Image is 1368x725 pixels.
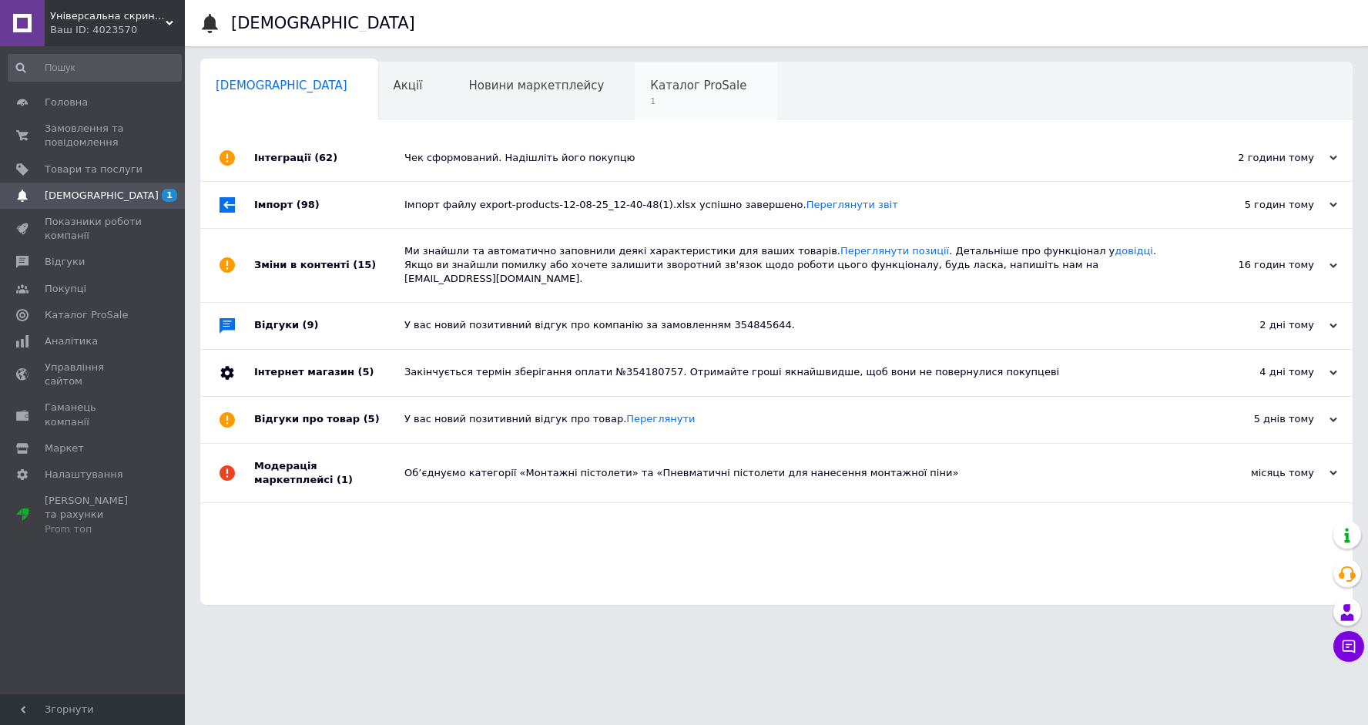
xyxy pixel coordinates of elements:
[45,163,142,176] span: Товари та послуги
[404,151,1183,165] div: Чек сформований. Надішліть його покупцю
[353,259,376,270] span: (15)
[45,96,88,109] span: Головна
[254,182,404,228] div: Імпорт
[1183,318,1337,332] div: 2 дні тому
[1183,258,1337,272] div: 16 годин тому
[45,522,142,536] div: Prom топ
[840,245,949,257] a: Переглянути позиції
[650,79,746,92] span: Каталог ProSale
[394,79,423,92] span: Акції
[45,494,142,536] span: [PERSON_NAME] та рахунки
[45,334,98,348] span: Аналітика
[404,198,1183,212] div: Імпорт файлу export-products-12-08-25_12-40-48(1).xlsx успішно завершено.
[45,468,123,482] span: Налаштування
[314,152,337,163] span: (62)
[162,189,177,202] span: 1
[1115,245,1153,257] a: довідці
[254,444,404,502] div: Модерація маркетплейсі
[297,199,320,210] span: (98)
[404,466,1183,480] div: Об’єднуємо категорії «Монтажні пістолети» та «Пневматичні пістолети для нанесення монтажної піни»
[8,54,182,82] input: Пошук
[45,255,85,269] span: Відгуки
[357,366,374,378] span: (5)
[45,441,84,455] span: Маркет
[254,397,404,443] div: Відгуки про товар
[1183,466,1337,480] div: місяць тому
[45,401,142,428] span: Гаманець компанії
[254,229,404,302] div: Зміни в контенті
[50,9,166,23] span: Універсальна скринька
[50,23,185,37] div: Ваш ID: 4023570
[45,308,128,322] span: Каталог ProSale
[231,14,415,32] h1: [DEMOGRAPHIC_DATA]
[45,282,86,296] span: Покупці
[254,350,404,396] div: Інтернет магазин
[364,413,380,425] span: (5)
[650,96,746,107] span: 1
[45,361,142,388] span: Управління сайтом
[45,189,159,203] span: [DEMOGRAPHIC_DATA]
[1333,631,1364,662] button: Чат з покупцем
[404,412,1183,426] div: У вас новий позитивний відгук про товар.
[806,199,898,210] a: Переглянути звіт
[1183,198,1337,212] div: 5 годин тому
[626,413,695,425] a: Переглянути
[1183,412,1337,426] div: 5 днів тому
[1183,151,1337,165] div: 2 години тому
[254,135,404,181] div: Інтеграції
[303,319,319,331] span: (9)
[254,303,404,349] div: Відгуки
[404,365,1183,379] div: Закінчується термін зберігання оплати №354180757. Отримайте гроші якнайшвидше, щоб вони не поверн...
[468,79,604,92] span: Новини маркетплейсу
[337,474,353,485] span: (1)
[404,244,1183,287] div: Ми знайшли та автоматично заповнили деякі характеристики для ваших товарів. . Детальніше про функ...
[1183,365,1337,379] div: 4 дні тому
[404,318,1183,332] div: У вас новий позитивний відгук про компанію за замовленням 354845644.
[45,215,142,243] span: Показники роботи компанії
[45,122,142,149] span: Замовлення та повідомлення
[216,79,347,92] span: [DEMOGRAPHIC_DATA]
